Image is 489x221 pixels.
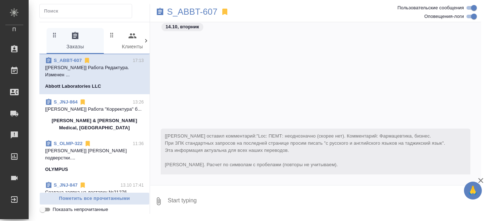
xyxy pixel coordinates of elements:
a: S_ABBT-607 [54,58,82,63]
span: "Loc: ПЕМТ: неоднозначно (скорее нет). Комментарий: Фармацевтика, бизнес. При ЗПК стандартных зап... [165,133,447,182]
div: S_OLMP-32211:36[[PERSON_NAME]] [PERSON_NAME] подверстки....OLYMPUS [39,136,150,177]
span: Клиенты [108,32,157,51]
svg: Зажми и перетащи, чтобы поменять порядок вкладок [108,32,115,38]
span: [[PERSON_NAME] оставил комментарий: [165,133,447,182]
a: S_JNJ-847 [54,182,78,188]
span: Пометить все прочитанными [43,194,146,203]
p: 13.10 17:41 [121,182,144,189]
a: S_OLMP-322 [54,141,83,146]
div: S_ABBT-60717:13[[PERSON_NAME]] Работа Редактура. Изменен ...Abbott Laboratories LLC [39,53,150,94]
svg: Отписаться [79,182,86,189]
p: [[PERSON_NAME]] Работа Редактура. Изменен ... [45,64,144,78]
p: [[PERSON_NAME]] [PERSON_NAME] подверстки.... [45,147,144,162]
p: OLYMPUS [45,166,68,173]
span: Показать непрочитанные [53,206,108,213]
a: S_JNJ-864 [54,99,78,105]
p: [[PERSON_NAME]] Работа "Корректура" б... [45,106,144,113]
p: 13:26 [133,99,144,106]
p: [PERSON_NAME] & [PERSON_NAME] Medical, [GEOGRAPHIC_DATA] [45,117,144,131]
div: S_JNJ-84713.10 17:41Создана заявка на доставку №21276[PERSON_NAME] & [PERSON_NAME] Medical, [GEOG... [39,177,150,219]
p: 11:36 [133,140,144,147]
p: 14.10, вторник [166,23,199,30]
p: 17:13 [133,57,144,64]
svg: Отписаться [83,57,91,64]
div: S_JNJ-86413:26[[PERSON_NAME]] Работа "Корректура" б...[PERSON_NAME] & [PERSON_NAME] Medical, [GEO... [39,94,150,136]
input: Поиск [44,6,132,16]
button: Пометить все прочитанными [39,192,150,205]
button: 🙏 [464,182,482,200]
span: Заказы [51,32,100,51]
span: Оповещения-логи [424,13,464,20]
p: Abbott Laboratories LLC [45,83,101,90]
a: S_ABBT-607 [167,8,218,15]
span: Пользовательские сообщения [397,4,464,11]
span: 🙏 [467,183,479,198]
p: Создана заявка на доставку №21276 [45,189,144,196]
a: П [5,22,23,37]
span: П [9,26,20,33]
